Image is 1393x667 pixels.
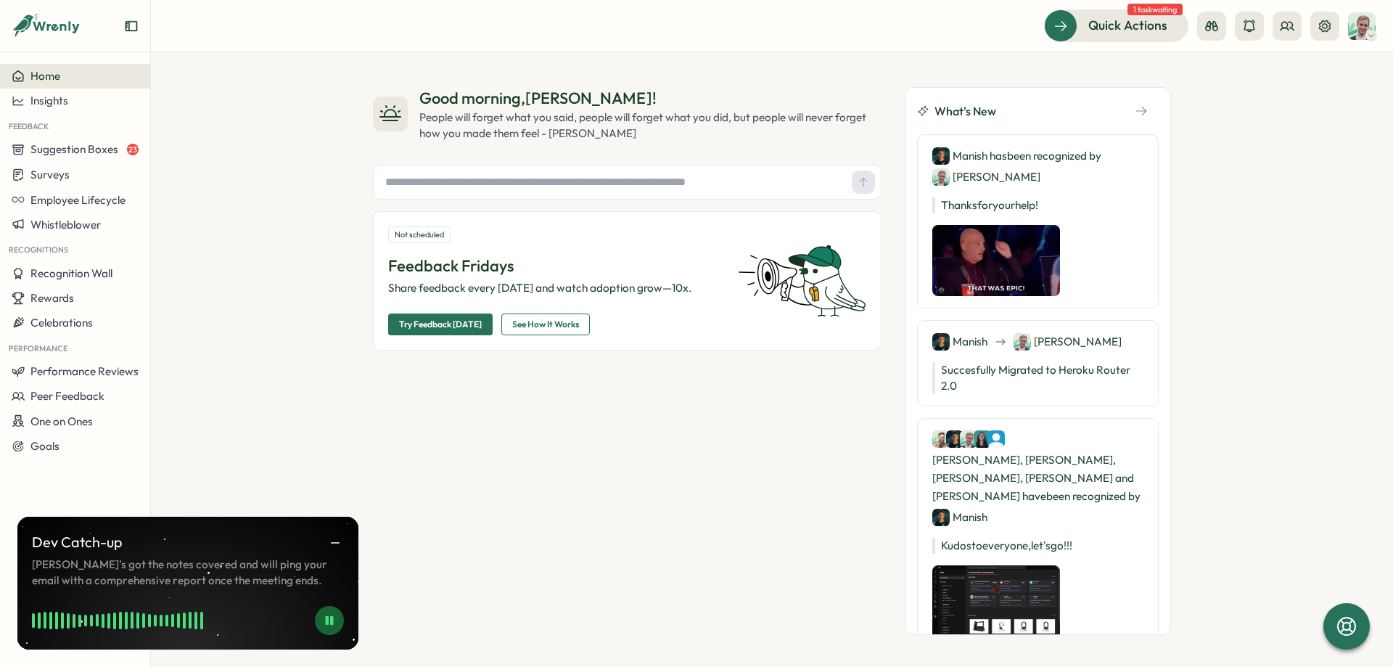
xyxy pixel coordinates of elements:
[932,147,950,165] img: Manish Panwar
[932,147,1143,186] div: Manish has been recognized by
[932,168,950,186] img: Matt Brooks
[127,144,139,155] span: 23
[30,439,59,453] span: Goals
[388,226,451,243] div: Not scheduled
[419,110,882,142] div: People will forget what you said, people will forget what you did, but people will never forget h...
[315,606,344,635] button: Pause Meeting
[388,255,720,277] p: Feedback Fridays
[932,333,950,351] img: Manish Panwar
[419,87,882,110] div: Good morning , [PERSON_NAME] !
[932,225,1060,296] img: Recognition Image
[1044,9,1188,41] button: Quick Actions
[932,508,987,526] div: Manish
[932,430,1143,526] div: [PERSON_NAME], [PERSON_NAME], [PERSON_NAME], [PERSON_NAME] and [PERSON_NAME] have been recognized by
[932,509,950,526] img: Manish Panwar
[932,538,1143,554] p: Kudos to everyone, let's go!!!
[512,314,579,335] span: See How It Works
[932,362,1143,394] p: Succesfully Migrated to Heroku Router 2.0
[30,142,118,156] span: Suggestion Boxes
[1014,332,1122,351] div: [PERSON_NAME]
[30,193,126,207] span: Employee Lifecycle
[1348,12,1376,40] img: Matt Brooks
[30,316,93,330] span: Celebrations
[501,314,590,335] button: See How It Works
[30,414,93,428] span: One on Ones
[946,430,963,448] img: Manish Panwar
[1088,16,1167,35] span: Quick Actions
[32,531,123,554] p: Dev Catch-up
[30,94,68,107] span: Insights
[932,168,1040,186] div: [PERSON_NAME]
[30,69,60,83] span: Home
[32,557,344,589] span: [PERSON_NAME]'s got the notes covered and will ping your email with a comprehensive report once t...
[388,280,720,296] p: Share feedback every [DATE] and watch adoption grow—10x.
[30,291,74,305] span: Rewards
[932,565,1060,645] img: Recognition Image
[388,314,493,335] button: Try Feedback [DATE]
[974,430,991,448] img: Shreya
[399,314,482,335] span: Try Feedback [DATE]
[1014,333,1031,351] img: Matt Brooks
[934,102,996,120] span: What's New
[30,389,104,403] span: Peer Feedback
[932,197,1143,213] p: Thanks for your help!
[30,218,101,232] span: Whistleblower
[932,332,987,351] div: Manish
[960,430,977,448] img: Matt Brooks
[30,266,112,280] span: Recognition Wall
[987,430,1005,448] img: Wrenly AI
[30,168,70,181] span: Surveys
[1127,4,1183,15] span: 1 task waiting
[124,19,139,33] button: Expand sidebar
[932,430,950,448] img: Ali Khan
[30,364,139,378] span: Performance Reviews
